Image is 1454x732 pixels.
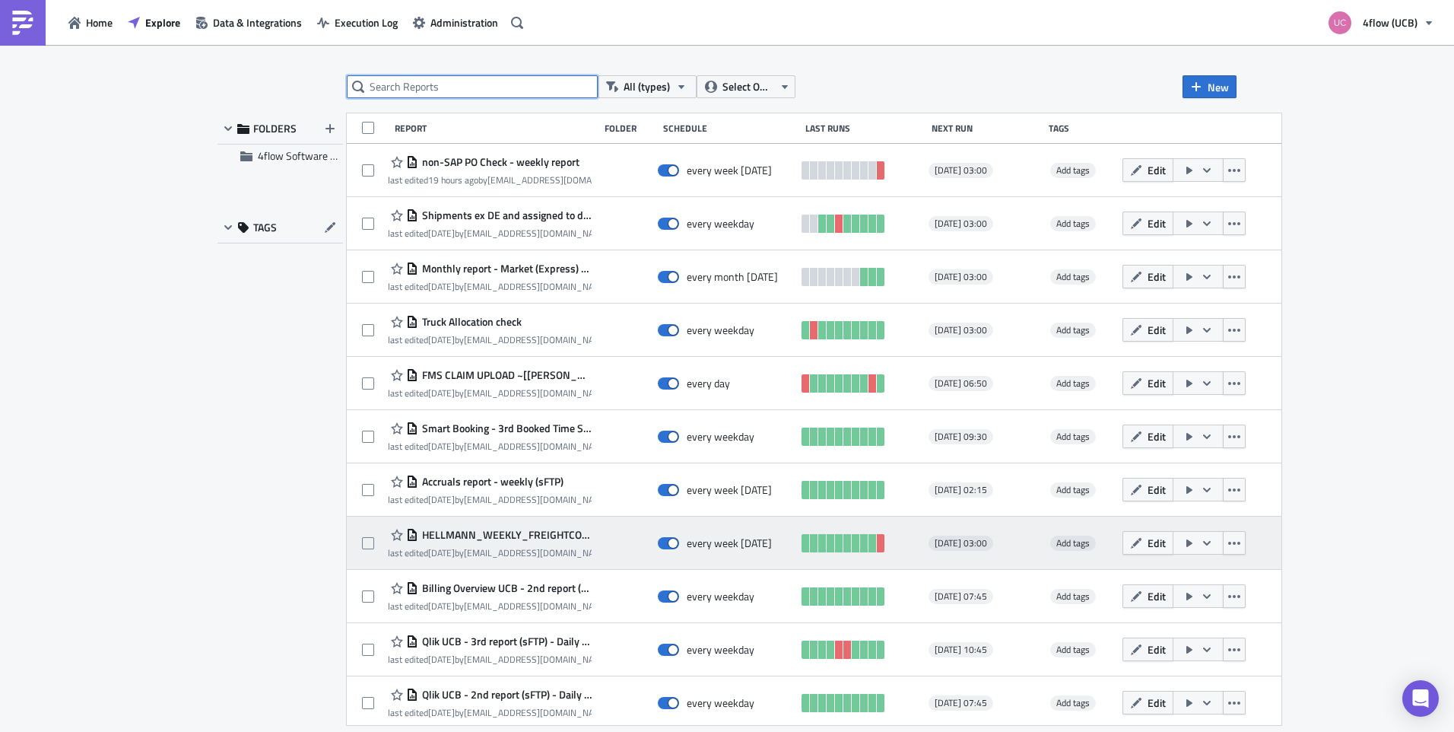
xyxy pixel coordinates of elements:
[1122,425,1173,448] button: Edit
[1148,375,1166,391] span: Edit
[418,368,592,382] span: FMS CLAIM UPLOAD ~[g.rodrigues]
[687,696,754,710] div: every weekday
[1148,535,1166,551] span: Edit
[687,643,754,657] div: every weekday
[1050,429,1096,444] span: Add tags
[395,123,597,134] div: Report
[687,323,754,337] div: every weekday
[1183,75,1237,98] button: New
[388,334,592,345] div: last edited by [EMAIL_ADDRESS][DOMAIN_NAME] [EMAIL_ADDRESS][DOMAIN_NAME]
[935,218,987,230] span: [DATE] 03:00
[1056,163,1090,177] span: Add tags
[605,123,656,134] div: Folder
[935,644,987,656] span: [DATE] 10:45
[935,431,987,443] span: [DATE] 09:30
[418,422,592,435] span: Smart Booking - 3rd Booked Time Slots (sFTP)
[687,536,772,550] div: every week on Monday
[935,484,987,496] span: [DATE] 02:15
[1056,642,1090,657] span: Add tags
[428,226,455,240] time: 2025-09-10T19:39:52Z
[388,441,592,452] div: last edited by [EMAIL_ADDRESS][DOMAIN_NAME] [EMAIL_ADDRESS][DOMAIN_NAME]
[1050,376,1096,391] span: Add tags
[1122,584,1173,608] button: Edit
[1056,536,1090,550] span: Add tags
[388,654,592,665] div: last edited by [EMAIL_ADDRESS][DOMAIN_NAME] [EMAIL_ADDRESS][DOMAIN_NAME]
[1050,642,1096,657] span: Add tags
[805,123,923,134] div: Last Runs
[1363,14,1417,30] span: 4flow (UCB)
[935,377,987,390] span: [DATE] 06:50
[687,430,754,444] div: every weekday
[598,75,697,98] button: All (types)
[1327,10,1353,36] img: Avatar
[1056,269,1090,284] span: Add tags
[428,599,455,613] time: 2025-08-15T14:24:54Z
[1319,6,1443,40] button: 4flow (UCB)
[258,148,351,164] span: 4flow Software KAM
[428,386,455,400] time: 2025-07-25T20:06:37Z
[418,155,579,169] span: non-SAP PO Check - weekly report
[188,11,310,34] button: Data & Integrations
[1050,589,1096,604] span: Add tags
[1208,79,1229,95] span: New
[935,537,987,549] span: [DATE] 03:00
[428,279,455,294] time: 2025-08-06T13:22:33Z
[1050,482,1096,498] span: Add tags
[687,377,730,390] div: every day
[1056,589,1090,603] span: Add tags
[1050,163,1096,178] span: Add tags
[11,11,35,35] img: PushMetrics
[1056,216,1090,231] span: Add tags
[418,262,592,275] span: Monthly report - Market (Express) - previous month
[1056,695,1090,710] span: Add tags
[418,208,592,222] span: Shipments ex DE and assigned to double decker
[430,14,498,30] span: Administration
[61,11,120,34] button: Home
[1056,482,1090,497] span: Add tags
[935,271,987,283] span: [DATE] 03:00
[120,11,188,34] a: Explore
[697,75,795,98] button: Select Owner
[428,492,455,507] time: 2025-07-04T14:15:50Z
[1148,322,1166,338] span: Edit
[687,164,772,177] div: every week on Monday
[428,439,455,454] time: 2025-07-09T11:45:35Z
[687,483,772,497] div: every week on Monday
[1056,429,1090,444] span: Add tags
[1050,536,1096,551] span: Add tags
[935,324,987,336] span: [DATE] 03:00
[1148,428,1166,444] span: Edit
[347,75,598,98] input: Search Reports
[86,14,113,30] span: Home
[687,590,754,603] div: every weekday
[1402,680,1439,717] div: Open Intercom Messenger
[388,387,592,399] div: last edited by [EMAIL_ADDRESS][DOMAIN_NAME] [EMAIL_ADDRESS][DOMAIN_NAME]
[388,707,592,718] div: last edited by [EMAIL_ADDRESS][DOMAIN_NAME] [EMAIL_ADDRESS][DOMAIN_NAME]
[663,123,798,134] div: Schedule
[1148,269,1166,285] span: Edit
[1122,158,1173,182] button: Edit
[145,14,180,30] span: Explore
[388,600,592,612] div: last edited by [EMAIL_ADDRESS][DOMAIN_NAME] [EMAIL_ADDRESS][DOMAIN_NAME]
[722,78,773,95] span: Select Owner
[1122,638,1173,661] button: Edit
[687,217,754,231] div: every weekday
[1148,482,1166,498] span: Edit
[418,581,592,595] span: Billing Overview UCB - 2nd report (sFTP) - Daily 12:45
[428,652,455,667] time: 2025-08-14T11:01:50Z
[687,270,778,284] div: every month on Monday
[1056,376,1090,390] span: Add tags
[405,11,506,34] button: Administration
[388,281,592,292] div: last edited by [EMAIL_ADDRESS][DOMAIN_NAME] [EMAIL_ADDRESS][DOMAIN_NAME]
[388,228,592,239] div: last edited by [EMAIL_ADDRESS][DOMAIN_NAME] [EMAIL_ADDRESS][DOMAIN_NAME]
[418,688,592,702] span: Qlik UCB - 2nd report (sFTP) - Daily 12:45
[310,11,405,34] button: Execution Log
[1122,371,1173,395] button: Edit
[1122,318,1173,342] button: Edit
[428,333,455,347] time: 2025-07-29T18:40:14Z
[418,635,592,648] span: Qlik UCB - 3rd report (sFTP) - Daily 15:45
[1122,265,1173,288] button: Edit
[935,590,987,603] span: [DATE] 07:45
